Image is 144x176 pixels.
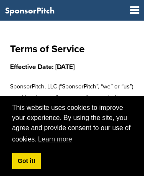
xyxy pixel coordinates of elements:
a: dismiss cookie message [12,153,41,170]
h1: Terms of Service [10,42,134,57]
span: This website uses cookies to improve your experience. By using the site, you agree and provide co... [12,103,132,146]
a: SponsorPitch [5,6,54,15]
h3: Effective Date: [DATE] [10,62,134,72]
a: learn more about cookies [37,133,74,146]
